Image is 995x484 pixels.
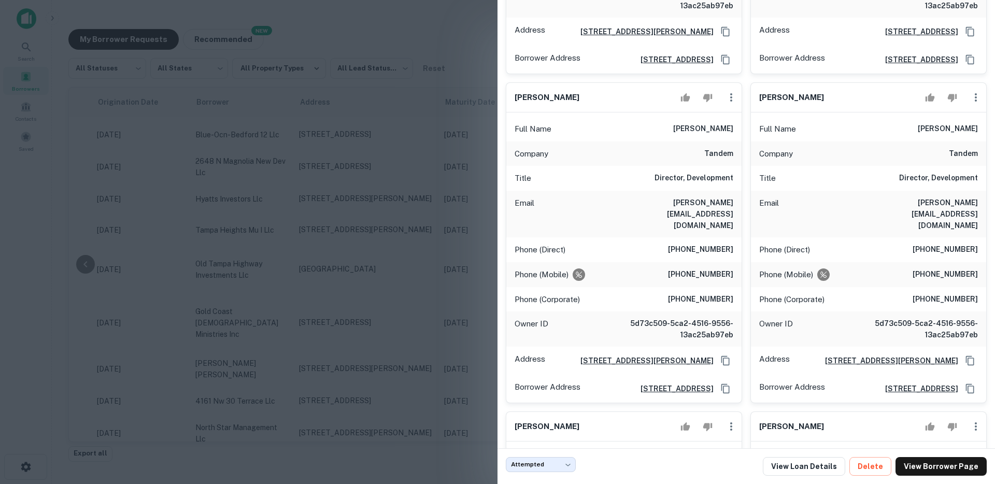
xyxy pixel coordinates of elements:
[921,416,939,437] button: Accept
[759,268,813,281] p: Phone (Mobile)
[655,172,733,184] h6: Director, Development
[759,293,825,306] p: Phone (Corporate)
[877,26,958,37] a: [STREET_ADDRESS]
[759,52,825,67] p: Borrower Address
[515,421,579,433] h6: [PERSON_NAME]
[676,416,694,437] button: Accept
[515,197,534,231] p: Email
[913,293,978,306] h6: [PHONE_NUMBER]
[515,268,568,281] p: Phone (Mobile)
[759,92,824,104] h6: [PERSON_NAME]
[817,268,830,281] div: Requests to not be contacted at this number
[515,318,548,340] p: Owner ID
[676,87,694,108] button: Accept
[759,24,790,39] p: Address
[895,457,987,476] a: View Borrower Page
[668,293,733,306] h6: [PHONE_NUMBER]
[632,383,714,394] a: [STREET_ADDRESS]
[572,26,714,37] a: [STREET_ADDRESS][PERSON_NAME]
[515,172,531,184] p: Title
[515,244,565,256] p: Phone (Direct)
[962,381,978,396] button: Copy Address
[718,52,733,67] button: Copy Address
[759,421,824,433] h6: [PERSON_NAME]
[515,148,548,160] p: Company
[609,197,733,231] h6: [PERSON_NAME][EMAIL_ADDRESS][DOMAIN_NAME]
[515,123,551,135] p: Full Name
[913,268,978,281] h6: [PHONE_NUMBER]
[718,24,733,39] button: Copy Address
[609,318,733,340] h6: 5d73c509-5ca2-4516-9556-13ac25ab97eb
[918,123,978,135] h6: [PERSON_NAME]
[632,54,714,65] a: [STREET_ADDRESS]
[668,244,733,256] h6: [PHONE_NUMBER]
[763,457,845,476] a: View Loan Details
[572,355,714,366] a: [STREET_ADDRESS][PERSON_NAME]
[877,383,958,394] a: [STREET_ADDRESS]
[759,172,776,184] p: Title
[515,52,580,67] p: Borrower Address
[506,457,576,472] div: Attempted
[573,268,585,281] div: Requests to not be contacted at this number
[899,172,978,184] h6: Director, Development
[699,87,717,108] button: Reject
[673,123,733,135] h6: [PERSON_NAME]
[962,52,978,67] button: Copy Address
[962,353,978,368] button: Copy Address
[817,355,958,366] a: [STREET_ADDRESS][PERSON_NAME]
[962,24,978,39] button: Copy Address
[704,148,733,160] h6: tandem
[949,148,978,160] h6: tandem
[759,381,825,396] p: Borrower Address
[854,197,978,231] h6: [PERSON_NAME][EMAIL_ADDRESS][DOMAIN_NAME]
[759,353,790,368] p: Address
[921,87,939,108] button: Accept
[943,87,961,108] button: Reject
[943,401,995,451] iframe: Chat Widget
[759,244,810,256] p: Phone (Direct)
[718,381,733,396] button: Copy Address
[759,318,793,340] p: Owner ID
[699,416,717,437] button: Reject
[515,381,580,396] p: Borrower Address
[759,148,793,160] p: Company
[854,318,978,340] h6: 5d73c509-5ca2-4516-9556-13ac25ab97eb
[515,353,545,368] p: Address
[515,24,545,39] p: Address
[877,54,958,65] a: [STREET_ADDRESS]
[913,244,978,256] h6: [PHONE_NUMBER]
[718,353,733,368] button: Copy Address
[668,268,733,281] h6: [PHONE_NUMBER]
[515,293,580,306] p: Phone (Corporate)
[849,457,891,476] button: Delete
[759,197,779,231] p: Email
[759,123,796,135] p: Full Name
[515,92,579,104] h6: [PERSON_NAME]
